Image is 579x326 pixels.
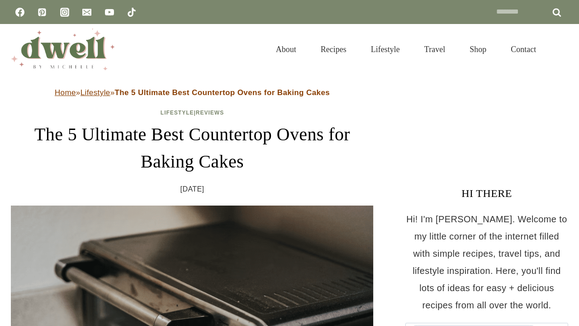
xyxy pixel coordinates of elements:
a: Home [55,88,76,97]
a: TikTok [123,3,141,21]
a: Instagram [56,3,74,21]
time: [DATE] [180,182,204,196]
img: DWELL by michelle [11,29,115,70]
a: Email [78,3,96,21]
a: Travel [412,34,457,65]
a: Lifestyle [359,34,412,65]
nav: Primary Navigation [264,34,548,65]
a: Shop [457,34,498,65]
a: Pinterest [33,3,51,21]
a: About [264,34,308,65]
p: Hi! I'm [PERSON_NAME]. Welcome to my little corner of the internet filled with simple recipes, tr... [405,211,568,314]
strong: The 5 Ultimate Best Countertop Ovens for Baking Cakes [115,88,330,97]
a: Lifestyle [81,88,110,97]
button: View Search Form [553,42,568,57]
a: Recipes [308,34,359,65]
a: Contact [498,34,548,65]
a: Lifestyle [161,110,194,116]
a: Facebook [11,3,29,21]
span: » » [55,88,330,97]
h1: The 5 Ultimate Best Countertop Ovens for Baking Cakes [11,121,374,175]
a: Reviews [196,110,224,116]
h3: HI THERE [405,185,568,201]
a: YouTube [100,3,119,21]
span: | [161,110,224,116]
